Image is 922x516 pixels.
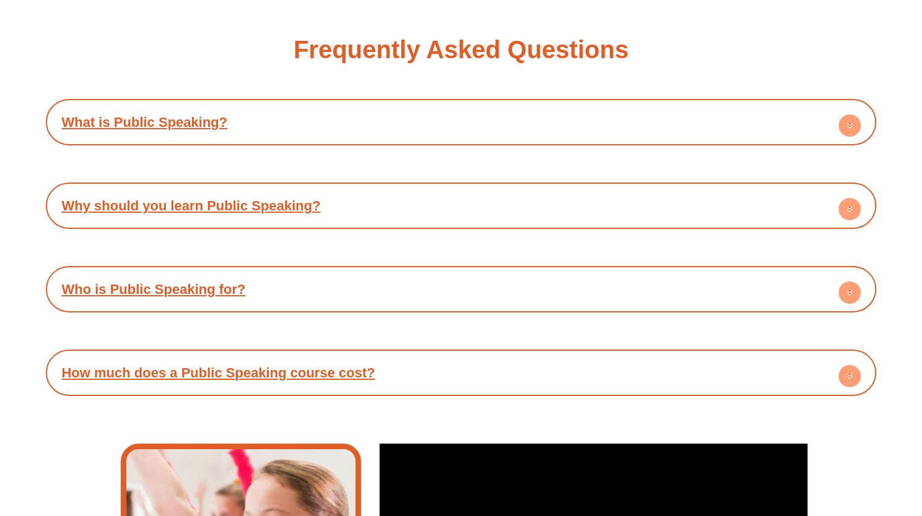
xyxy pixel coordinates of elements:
a: Why should you learn Public Speaking? [61,198,320,213]
h3: Frequently Asked Questions [294,37,628,62]
h4: Who is Public Speaking for? [52,272,869,306]
a: Who is Public Speaking for? [61,282,245,297]
h4: How much does a Public Speaking course cost? [52,356,869,390]
iframe: Chat Widget [716,376,922,516]
a: How much does a Public Speaking course cost? [61,365,375,381]
a: What is Public Speaking? [61,114,227,130]
h4: What is Public Speaking? [52,105,869,139]
h4: Why should you learn Public Speaking? [52,189,869,223]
